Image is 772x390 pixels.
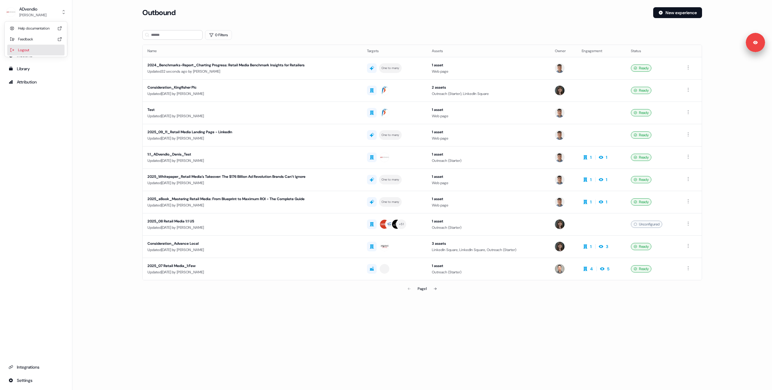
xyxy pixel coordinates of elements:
[19,12,46,18] div: [PERSON_NAME]
[5,5,67,19] button: ADvendio[PERSON_NAME]
[19,6,46,12] div: ADvendio
[7,45,65,55] div: Logout
[5,22,67,57] div: ADvendio[PERSON_NAME]
[7,34,65,45] div: Feedback
[7,23,65,34] div: Help documentation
